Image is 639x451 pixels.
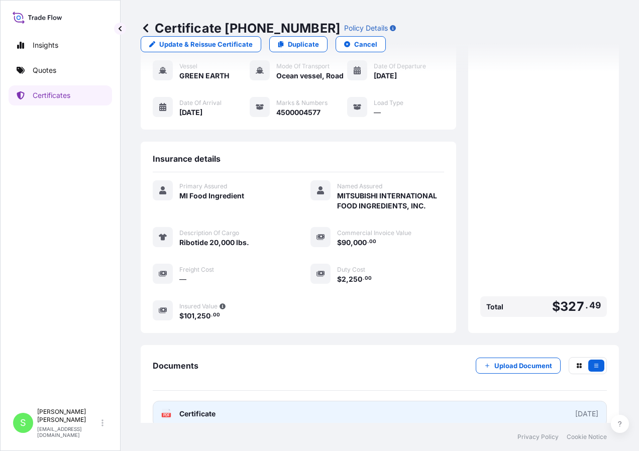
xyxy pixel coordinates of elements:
[517,433,559,441] a: Privacy Policy
[353,239,367,246] span: 000
[346,276,349,283] span: ,
[288,39,319,49] p: Duplicate
[365,277,372,280] span: 00
[179,71,229,81] span: GREEN EARTH
[269,36,328,52] a: Duplicate
[336,36,386,52] button: Cancel
[179,409,216,419] span: Certificate
[20,418,26,428] span: S
[560,300,584,313] span: 327
[363,277,364,280] span: .
[153,401,607,427] a: PDFCertificate[DATE]
[351,239,353,246] span: ,
[585,302,588,308] span: .
[344,23,388,33] p: Policy Details
[354,39,377,49] p: Cancel
[179,302,218,310] span: Insured Value
[374,107,381,118] span: —
[179,99,222,107] span: Date of Arrival
[367,240,369,244] span: .
[179,182,227,190] span: Primary Assured
[337,182,382,190] span: Named Assured
[9,60,112,80] a: Quotes
[179,238,249,248] span: Ribotide 20,000 lbs.
[194,312,197,319] span: ,
[179,266,214,274] span: Freight Cost
[552,300,560,313] span: $
[179,229,239,237] span: Description Of Cargo
[9,85,112,105] a: Certificates
[476,358,561,374] button: Upload Document
[337,239,342,246] span: $
[276,99,328,107] span: Marks & Numbers
[179,312,184,319] span: $
[337,276,342,283] span: $
[337,191,444,211] span: MITSUBISHI INTERNATIONAL FOOD INGREDIENTS, INC.
[33,65,56,75] p: Quotes
[179,107,202,118] span: [DATE]
[575,409,598,419] div: [DATE]
[153,154,221,164] span: Insurance details
[33,90,70,100] p: Certificates
[374,99,403,107] span: Load Type
[349,276,362,283] span: 250
[276,107,321,118] span: 4500004577
[141,36,261,52] a: Update & Reissue Certificate
[141,20,340,36] p: Certificate [PHONE_NUMBER]
[33,40,58,50] p: Insights
[494,361,552,371] p: Upload Document
[37,408,99,424] p: [PERSON_NAME] [PERSON_NAME]
[486,302,503,312] span: Total
[276,71,344,81] span: Ocean vessel, Road
[163,413,170,417] text: PDF
[9,35,112,55] a: Insights
[342,276,346,283] span: 2
[37,426,99,438] p: [EMAIL_ADDRESS][DOMAIN_NAME]
[337,229,411,237] span: Commercial Invoice Value
[567,433,607,441] a: Cookie Notice
[159,39,253,49] p: Update & Reissue Certificate
[153,361,198,371] span: Documents
[179,191,244,201] span: MI Food Ingredient
[589,302,601,308] span: 49
[342,239,351,246] span: 90
[197,312,210,319] span: 250
[369,240,376,244] span: 00
[337,266,365,274] span: Duty Cost
[211,313,212,317] span: .
[184,312,194,319] span: 101
[213,313,220,317] span: 00
[179,274,186,284] span: —
[374,71,397,81] span: [DATE]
